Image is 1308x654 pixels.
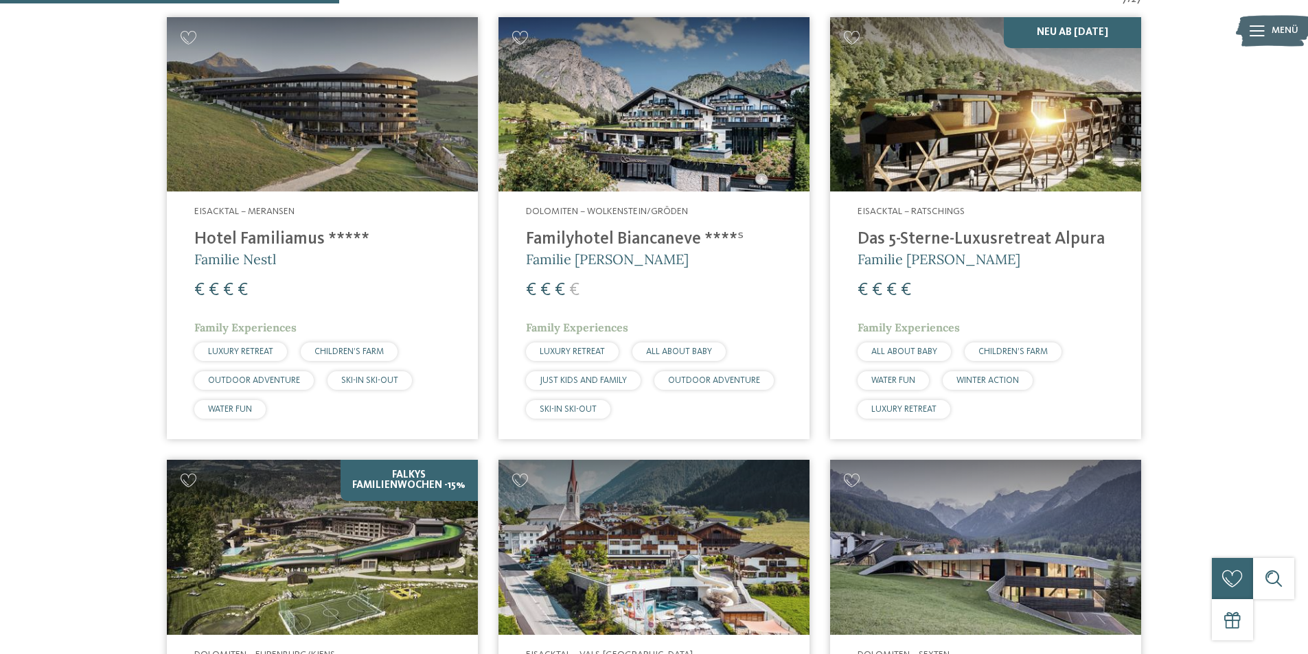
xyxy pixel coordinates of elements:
[858,320,960,334] span: Family Experiences
[830,17,1141,192] img: Familienhotels gesucht? Hier findet ihr die besten!
[526,250,689,268] span: Familie [PERSON_NAME]
[208,376,300,385] span: OUTDOOR ADVENTURE
[540,281,551,299] span: €
[194,250,276,268] span: Familie Nestl
[341,376,398,385] span: SKI-IN SKI-OUT
[208,347,273,356] span: LUXURY RETREAT
[901,281,911,299] span: €
[238,281,248,299] span: €
[858,281,868,299] span: €
[871,376,915,385] span: WATER FUN
[871,405,937,414] span: LUXURY RETREAT
[167,17,478,192] img: Familienhotels gesucht? Hier findet ihr die besten!
[194,320,297,334] span: Family Experiences
[194,281,205,299] span: €
[209,281,219,299] span: €
[167,17,478,439] a: Familienhotels gesucht? Hier findet ihr die besten! Eisacktal – Meransen Hotel Familiamus ***** F...
[314,347,384,356] span: CHILDREN’S FARM
[526,320,628,334] span: Family Experiences
[526,281,536,299] span: €
[540,405,597,414] span: SKI-IN SKI-OUT
[871,347,937,356] span: ALL ABOUT BABY
[498,460,810,635] img: Familienhotels gesucht? Hier findet ihr die besten!
[540,376,627,385] span: JUST KIDS AND FAMILY
[886,281,897,299] span: €
[646,347,712,356] span: ALL ABOUT BABY
[208,405,252,414] span: WATER FUN
[540,347,605,356] span: LUXURY RETREAT
[526,207,688,216] span: Dolomiten – Wolkenstein/Gröden
[858,229,1114,250] h4: Das 5-Sterne-Luxusretreat Alpura
[167,460,478,635] img: Familienhotels gesucht? Hier findet ihr die besten!
[858,250,1020,268] span: Familie [PERSON_NAME]
[555,281,565,299] span: €
[498,17,810,439] a: Familienhotels gesucht? Hier findet ihr die besten! Dolomiten – Wolkenstein/Gröden Familyhotel Bi...
[830,17,1141,439] a: Familienhotels gesucht? Hier findet ihr die besten! Neu ab [DATE] Eisacktal – Ratschings Das 5-St...
[498,17,810,192] img: Familienhotels gesucht? Hier findet ihr die besten!
[223,281,233,299] span: €
[668,376,760,385] span: OUTDOOR ADVENTURE
[569,281,580,299] span: €
[858,207,965,216] span: Eisacktal – Ratschings
[872,281,882,299] span: €
[830,460,1141,635] img: Family Resort Rainer ****ˢ
[956,376,1019,385] span: WINTER ACTION
[194,207,295,216] span: Eisacktal – Meransen
[978,347,1048,356] span: CHILDREN’S FARM
[526,229,782,250] h4: Familyhotel Biancaneve ****ˢ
